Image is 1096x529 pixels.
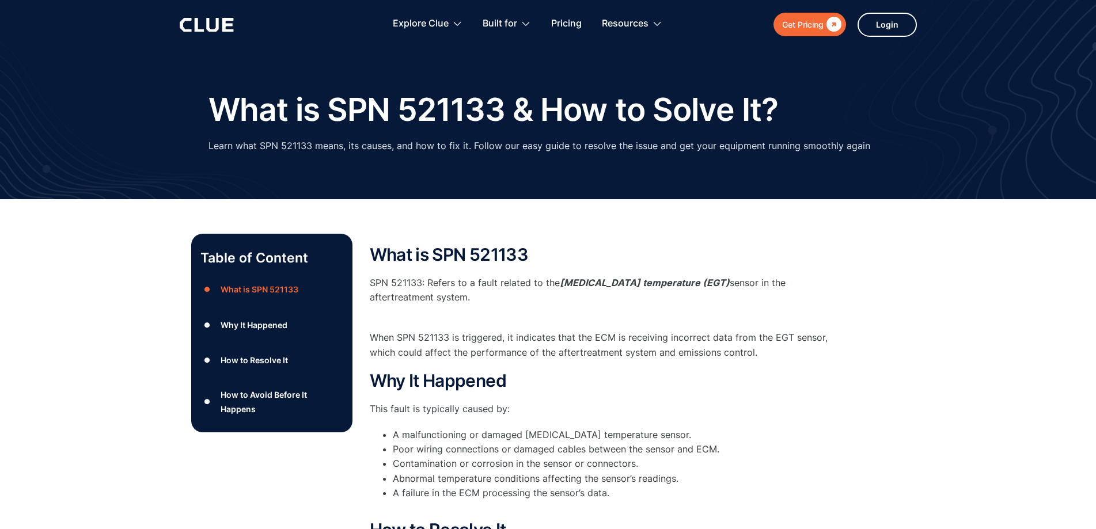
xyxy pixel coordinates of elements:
[221,318,287,332] div: Why It Happened
[200,352,343,369] a: ●How to Resolve It
[221,387,343,416] div: How to Avoid Before It Happens
[200,352,214,369] div: ●
[824,17,841,32] div: 
[200,249,343,267] p: Table of Content
[858,13,917,37] a: Login
[393,456,830,471] li: Contamination or corrosion in the sensor or connectors.
[370,371,830,390] h2: Why It Happened
[551,6,582,42] a: Pricing
[602,6,649,42] div: Resources
[200,316,343,333] a: ●Why It Happened
[773,13,846,36] a: Get Pricing
[370,402,830,416] p: This fault is typically caused by:
[221,282,298,296] div: What is SPN 521133
[483,6,531,42] div: Built for
[393,442,830,456] li: Poor wiring connections or damaged cables between the sensor and ECM.
[602,6,662,42] div: Resources
[782,17,824,32] div: Get Pricing
[393,6,462,42] div: Explore Clue
[370,245,830,264] h2: What is SPN 521133
[393,428,830,442] li: A malfunctioning or damaged [MEDICAL_DATA] temperature sensor.
[208,139,870,153] p: Learn what SPN 521133 means, its causes, and how to fix it. Follow our easy guide to resolve the ...
[393,486,830,515] li: A failure in the ECM processing the sensor’s data.
[370,330,830,359] p: When SPN 521133 is triggered, it indicates that the ECM is receiving incorrect data from the EGT ...
[200,387,343,416] a: ●How to Avoid Before It Happens
[200,281,343,298] a: ●What is SPN 521133
[483,6,517,42] div: Built for
[560,277,730,288] em: [MEDICAL_DATA] temperature (EGT)
[370,276,830,319] p: SPN 521133: Refers to a fault related to the sensor in the aftertreatment system.
[200,281,214,298] div: ●
[393,6,449,42] div: Explore Clue
[200,316,214,333] div: ●
[200,393,214,410] div: ●
[393,471,830,486] li: Abnormal temperature conditions affecting the sensor’s readings.
[221,353,288,367] div: How to Resolve It
[208,92,778,127] h1: What is SPN 521133 & How to Solve It?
